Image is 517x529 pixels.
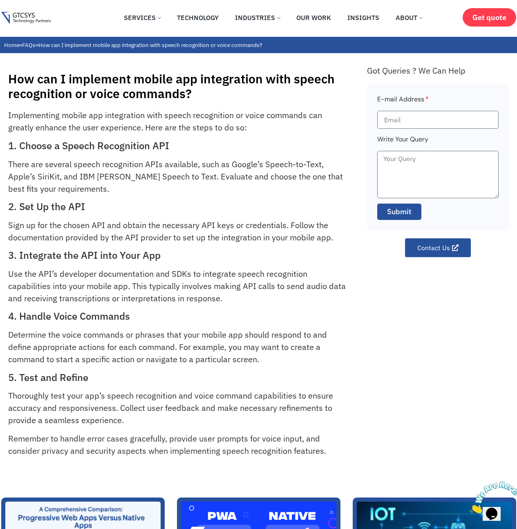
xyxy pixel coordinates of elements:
[405,238,471,257] a: Contact Us
[22,41,36,49] a: FAQs
[8,249,349,261] h2: 3. Integrate the API into Your App
[377,94,499,225] form: Faq Form
[466,478,517,517] iframe: chat widget
[8,372,349,383] h2: 5. Test and Refine
[4,41,262,49] span: » »
[8,158,349,195] p: There are several speech recognition APIs available, such as Google’s Speech-to-Text, Apple’s Sir...
[8,329,349,365] p: Determine the voice commands or phrases that your mobile app should respond to and define appropr...
[341,9,385,27] a: Insights
[377,134,428,151] label: Write Your Query
[367,65,509,76] div: Got Queries ? We Can Help
[8,201,349,213] h2: 2. Set Up the API
[229,9,286,27] a: Industries
[8,390,349,426] p: Thoroughly test your app’s speech recognition and voice command capabilities to ensure accuracy a...
[472,13,506,22] span: Get quote
[118,9,167,27] a: Services
[377,94,429,111] label: E-mail Address
[1,12,51,25] img: Gtcsys logo
[8,140,349,152] h2: 1. Choose a Speech Recognition API
[3,3,54,36] img: Chat attention grabber
[38,41,262,49] span: How can I implement mobile app integration with speech recognition or voice commands?
[8,310,349,322] h2: 4. Handle Voice Commands
[463,8,516,27] a: Get quote
[290,9,337,27] a: Our Work
[387,206,412,217] span: Submit
[389,9,428,27] a: About
[377,111,499,129] input: Email
[171,9,225,27] a: Technology
[8,219,349,244] p: Sign up for the chosen API and obtain the necessary API keys or credentials. Follow the documenta...
[8,109,349,134] p: Implementing mobile app integration with speech recognition or voice commands can greatly enhance...
[377,204,421,220] button: Submit
[8,433,349,457] p: Remember to handle error cases gracefully, provide user prompts for voice input, and consider pri...
[417,244,450,251] span: Contact Us
[8,72,359,101] h1: How can I implement mobile app integration with speech recognition or voice commands?
[8,268,349,305] p: Use the API’s developer documentation and SDKs to integrate speech recognition capabilities into ...
[4,41,19,49] a: Home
